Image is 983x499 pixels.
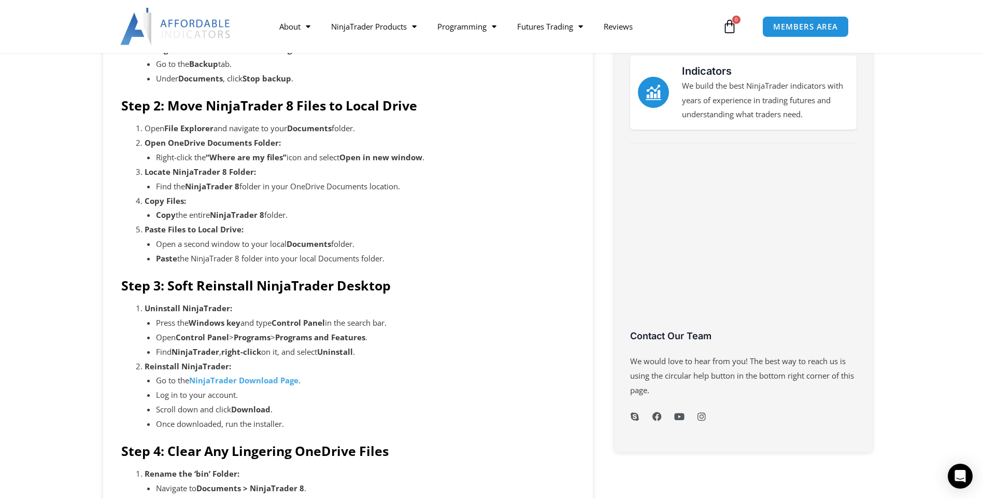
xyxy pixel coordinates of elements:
strong: Control Panel [176,332,229,342]
strong: Uninstall NinjaTrader: [145,303,232,313]
li: Open > > . [156,330,575,345]
strong: Documents [287,239,331,249]
span: MEMBERS AREA [773,23,838,31]
div: Open Intercom Messenger [948,464,973,489]
a: NinjaTrader Download Page [189,375,298,385]
strong: Uninstall [317,346,353,357]
strong: right-click [221,346,261,357]
a: Indicators [682,65,732,77]
li: the entire folder. [156,208,575,223]
a: Reviews [593,15,643,38]
a: NinjaTrader Products [321,15,427,38]
p: We would love to hear from you! The best way to reach us is using the circular help button in the... [630,354,857,398]
strong: Windows key [189,317,240,328]
strong: Open OneDrive Documents Folder: [145,137,281,148]
a: Futures Trading [507,15,593,38]
a: About [269,15,321,38]
strong: File Explorer [164,123,213,133]
li: Right-click the icon and select . [156,150,575,165]
li: Once downloaded, run the installer. [156,417,575,432]
a: 0 [707,11,752,41]
a: MEMBERS AREA [762,16,849,37]
strong: Rename the ‘bin’ Folder: [145,468,239,479]
strong: Paste Files to Local Drive: [145,224,244,234]
li: Press the and type in the search bar. [156,316,575,330]
strong: Paste [156,253,177,264]
h3: Contact Our Team [630,330,857,342]
strong: “Where are my files” [206,152,287,162]
strong: Download [231,404,270,414]
strong: Copy [156,210,176,220]
strong: Open in new window [339,152,422,162]
strong: Step 2: Move NinjaTrader 8 Files to Local Drive [121,96,417,114]
nav: Menu [269,15,720,38]
li: Open a second window to your local folder. [156,237,575,252]
p: We build the best NinjaTrader indicators with years of experience in trading futures and understa... [682,79,849,122]
a: Indicators [638,77,669,108]
img: LogoAI | Affordable Indicators – NinjaTrader [120,8,232,45]
li: Navigate to . [156,481,575,496]
strong: Documents > NinjaTrader 8 [196,483,304,493]
li: Under , click . [156,72,575,86]
iframe: Customer reviews powered by Trustpilot [630,156,857,338]
li: Log in to your account. [156,388,575,403]
li: Open and navigate to your folder. [145,121,575,136]
strong: Programs and Features [275,332,365,342]
strong: Documents [287,123,332,133]
strong: Step 3: Soft Reinstall NinjaTrader Desktop [121,276,391,294]
span: 0 [732,16,740,24]
strong: Programs [234,332,270,342]
li: Find , on it, and select . [156,345,575,359]
strong: Copy Files: [145,196,186,206]
strong: Step 4: Clear Any Lingering OneDrive Files [121,442,389,460]
li: the NinjaTrader 8 folder into your local Documents folder. [156,252,575,266]
a: Programming [427,15,507,38]
strong: NinjaTrader 8 [210,210,264,220]
li: Go to the tab. [156,57,575,72]
strong: Locate NinjaTrader 8 Folder: [145,167,256,177]
strong: NinjaTrader [172,346,219,357]
li: Find the folder in your OneDrive Documents location. [156,179,575,194]
li: Go to the . [156,373,575,388]
strong: NinjaTrader 8 [185,181,239,191]
strong: Backup [189,59,218,69]
strong: Stop backup [243,73,291,84]
strong: Control Panel [272,317,325,328]
strong: Documents [178,73,223,84]
li: Scroll down and click . [156,403,575,417]
strong: Reinstall NinjaTrader: [145,361,231,371]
